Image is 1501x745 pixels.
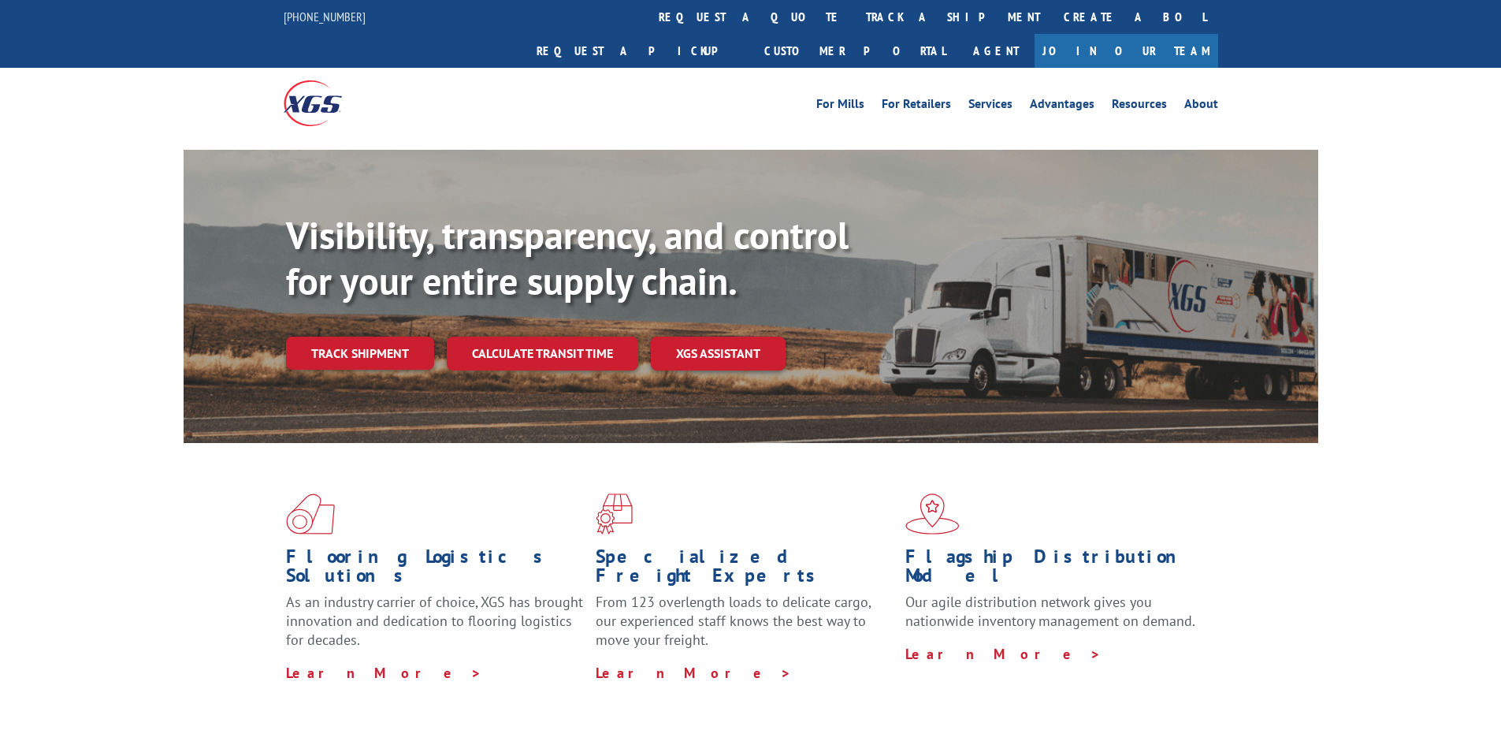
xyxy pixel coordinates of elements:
h1: Flooring Logistics Solutions [286,547,584,593]
a: Learn More > [905,645,1102,663]
a: Calculate transit time [447,337,638,371]
a: Learn More > [286,664,482,682]
h1: Specialized Freight Experts [596,547,894,593]
img: xgs-icon-total-supply-chain-intelligence-red [286,494,335,535]
img: xgs-icon-focused-on-flooring-red [596,494,633,535]
a: Resources [1112,98,1167,115]
h1: Flagship Distribution Model [905,547,1203,593]
a: Customer Portal [752,34,957,68]
a: Agent [957,34,1035,68]
img: xgs-icon-flagship-distribution-model-red [905,494,960,535]
span: Our agile distribution network gives you nationwide inventory management on demand. [905,593,1195,630]
a: Join Our Team [1035,34,1218,68]
a: For Mills [816,98,864,115]
span: As an industry carrier of choice, XGS has brought innovation and dedication to flooring logistics... [286,593,583,649]
p: From 123 overlength loads to delicate cargo, our experienced staff knows the best way to move you... [596,593,894,663]
a: XGS ASSISTANT [651,337,786,371]
a: Request a pickup [525,34,752,68]
a: Advantages [1030,98,1094,115]
a: [PHONE_NUMBER] [284,9,366,24]
a: Services [968,98,1012,115]
a: Track shipment [286,337,434,370]
b: Visibility, transparency, and control for your entire supply chain. [286,210,849,305]
a: Learn More > [596,664,792,682]
a: For Retailers [882,98,951,115]
a: About [1184,98,1218,115]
